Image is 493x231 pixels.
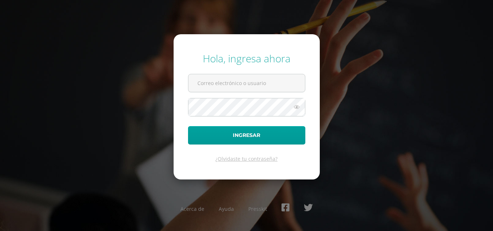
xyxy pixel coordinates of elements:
[248,205,267,212] a: Presskit
[188,52,305,65] div: Hola, ingresa ahora
[188,126,305,145] button: Ingresar
[219,205,234,212] a: Ayuda
[215,155,278,162] a: ¿Olvidaste tu contraseña?
[188,74,305,92] input: Correo electrónico o usuario
[180,205,204,212] a: Acerca de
